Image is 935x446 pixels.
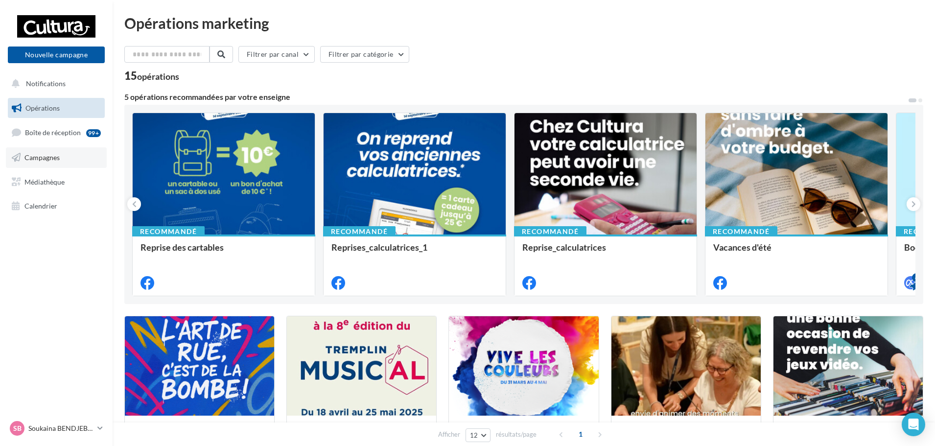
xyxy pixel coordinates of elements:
[6,122,107,143] a: Boîte de réception99+
[13,423,22,433] span: SB
[8,419,105,438] a: SB Soukaina BENDJEBBOUR
[713,242,880,262] div: Vacances d'été
[26,79,66,88] span: Notifications
[132,226,205,237] div: Recommandé
[25,104,60,112] span: Opérations
[25,128,81,137] span: Boîte de réception
[320,46,409,63] button: Filtrer par catégorie
[24,153,60,162] span: Campagnes
[8,47,105,63] button: Nouvelle campagne
[438,430,460,439] span: Afficher
[6,98,107,118] a: Opérations
[514,226,586,237] div: Recommandé
[6,147,107,168] a: Campagnes
[6,73,103,94] button: Notifications
[323,226,396,237] div: Recommandé
[6,172,107,192] a: Médiathèque
[24,202,57,210] span: Calendrier
[140,242,307,262] div: Reprise des cartables
[705,226,777,237] div: Recommandé
[86,129,101,137] div: 99+
[331,242,498,262] div: Reprises_calculatrices_1
[466,428,491,442] button: 12
[238,46,315,63] button: Filtrer par canal
[124,16,923,30] div: Opérations marketing
[522,242,689,262] div: Reprise_calculatrices
[124,93,908,101] div: 5 opérations recommandées par votre enseigne
[496,430,537,439] span: résultats/page
[124,70,179,81] div: 15
[28,423,93,433] p: Soukaina BENDJEBBOUR
[137,72,179,81] div: opérations
[573,426,588,442] span: 1
[902,413,925,436] div: Open Intercom Messenger
[470,431,478,439] span: 12
[912,273,921,282] div: 4
[24,177,65,186] span: Médiathèque
[6,196,107,216] a: Calendrier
